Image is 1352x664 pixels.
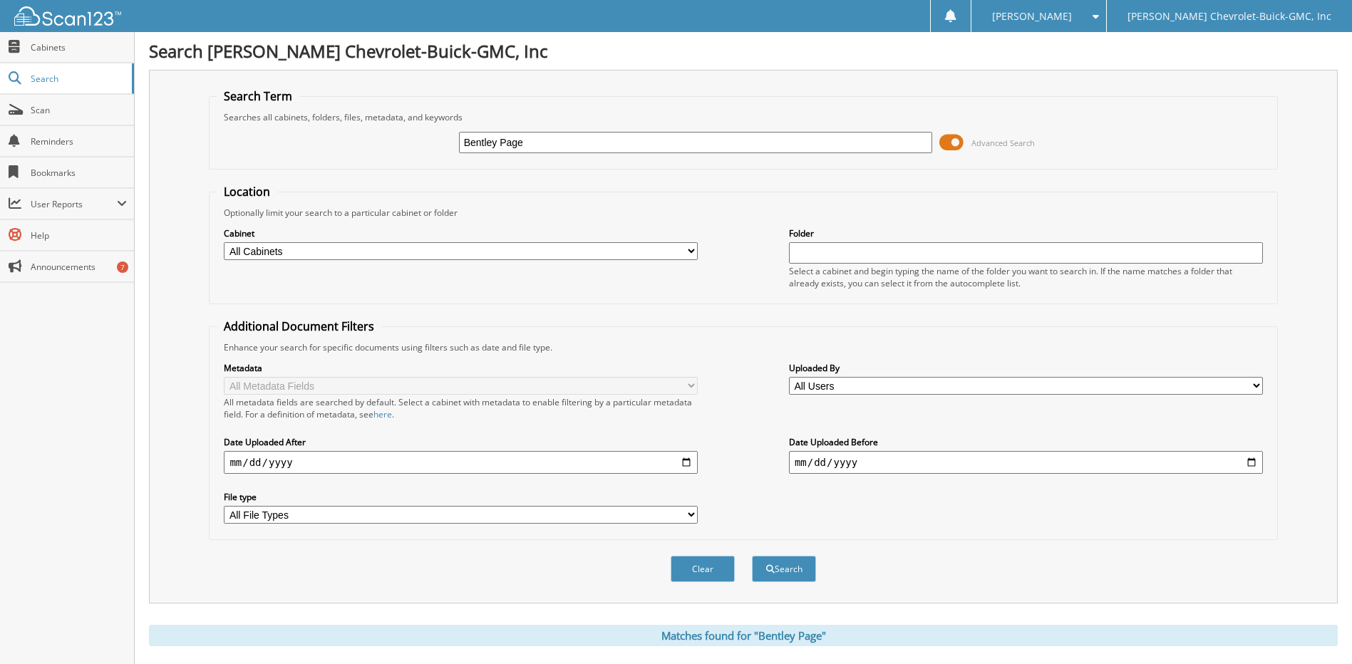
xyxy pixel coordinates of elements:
span: Bookmarks [31,167,127,179]
h1: Search [PERSON_NAME] Chevrolet-Buick-GMC, Inc [149,39,1338,63]
legend: Location [217,184,277,199]
div: 7 [117,261,128,273]
div: Select a cabinet and begin typing the name of the folder you want to search in. If the name match... [789,265,1263,289]
input: start [224,451,698,474]
legend: Additional Document Filters [217,318,381,334]
legend: Search Term [217,88,299,104]
span: Cabinets [31,41,127,53]
div: Enhance your search for specific documents using filters such as date and file type. [217,341,1269,353]
span: Help [31,229,127,242]
label: Date Uploaded Before [789,436,1263,448]
span: User Reports [31,198,117,210]
label: Cabinet [224,227,698,239]
span: Announcements [31,261,127,273]
div: Searches all cabinets, folders, files, metadata, and keywords [217,111,1269,123]
label: Metadata [224,362,698,374]
a: here [373,408,392,420]
button: Clear [671,556,735,582]
label: Folder [789,227,1263,239]
label: File type [224,491,698,503]
button: Search [752,556,816,582]
span: Advanced Search [971,138,1035,148]
span: [PERSON_NAME] [992,12,1072,21]
div: All metadata fields are searched by default. Select a cabinet with metadata to enable filtering b... [224,396,698,420]
span: Scan [31,104,127,116]
span: Reminders [31,135,127,147]
input: end [789,451,1263,474]
div: Optionally limit your search to a particular cabinet or folder [217,207,1269,219]
label: Date Uploaded After [224,436,698,448]
label: Uploaded By [789,362,1263,374]
img: scan123-logo-white.svg [14,6,121,26]
span: Search [31,73,125,85]
div: Matches found for "Bentley Page" [149,625,1338,646]
span: [PERSON_NAME] Chevrolet-Buick-GMC, Inc [1127,12,1331,21]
